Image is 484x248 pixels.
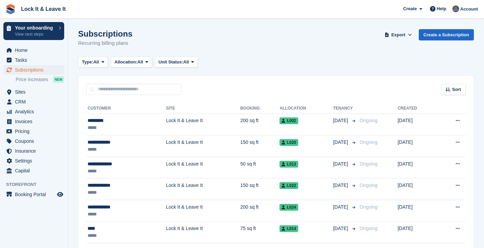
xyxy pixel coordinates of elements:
span: L024 [280,204,298,211]
span: Ongoing [360,118,378,123]
span: Home [15,45,56,55]
a: Price increases NEW [16,76,64,83]
a: menu [3,166,64,175]
a: menu [3,55,64,65]
span: [DATE] [333,117,349,124]
a: Preview store [56,190,64,198]
span: [DATE] [333,204,349,211]
span: Coupons [15,136,56,146]
td: [DATE] [398,135,437,157]
a: menu [3,45,64,55]
button: Type: All [78,57,108,68]
th: Created [398,103,437,114]
span: Create [403,5,417,12]
th: Allocation [280,103,333,114]
span: [DATE] [333,225,349,232]
span: Sites [15,87,56,97]
span: All [183,59,189,65]
td: 200 sq ft [240,200,280,222]
span: L013 [280,161,298,168]
span: [DATE] [333,160,349,168]
button: Unit Status: All [155,57,198,68]
button: Allocation: All [111,57,152,68]
span: Account [460,6,478,13]
a: menu [3,190,64,199]
a: Your onboarding View next steps [3,22,64,40]
span: Analytics [15,107,56,116]
td: Lock It & Leave It [166,178,240,200]
span: Type: [82,59,93,65]
td: 75 sq ft [240,222,280,243]
span: Price increases [16,76,48,83]
span: All [137,59,143,65]
td: Lock It & Leave It [166,135,240,157]
a: Lock It & Leave It [18,3,69,15]
span: All [93,59,99,65]
p: Your onboarding [15,25,55,30]
img: Connor Allan [452,5,459,12]
td: [DATE] [398,114,437,135]
span: Help [437,5,446,12]
span: Ongoing [360,183,378,188]
td: 150 sq ft [240,178,280,200]
td: [DATE] [398,222,437,243]
span: Tasks [15,55,56,65]
a: Create a Subscription [419,29,474,40]
span: L014 [280,225,298,232]
span: Allocation: [114,59,137,65]
th: Customer [86,103,166,114]
div: NEW [53,76,64,83]
span: [DATE] [333,139,349,146]
td: Lock It & Leave It [166,157,240,178]
span: Ongoing [360,226,378,231]
span: L002 [280,117,298,124]
span: Capital [15,166,56,175]
span: Sort [452,86,461,93]
span: Export [391,32,405,38]
span: L022 [280,182,298,189]
a: menu [3,136,64,146]
td: 200 sq ft [240,114,280,135]
p: Recurring billing plans [78,39,132,47]
a: menu [3,97,64,107]
span: Insurance [15,146,56,156]
span: CRM [15,97,56,107]
td: Lock It & Leave It [166,200,240,222]
a: menu [3,87,64,97]
a: menu [3,146,64,156]
span: Pricing [15,127,56,136]
span: Ongoing [360,139,378,145]
a: menu [3,127,64,136]
a: menu [3,65,64,75]
a: menu [3,156,64,166]
th: Site [166,103,240,114]
span: Unit Status: [159,59,183,65]
h1: Subscriptions [78,29,132,38]
p: View next steps [15,31,55,37]
a: menu [3,117,64,126]
span: Booking Portal [15,190,56,199]
span: Storefront [6,181,68,188]
button: Export [383,29,413,40]
span: L020 [280,139,298,146]
td: 50 sq ft [240,157,280,178]
th: Booking [240,103,280,114]
th: Tenancy [333,103,357,114]
td: [DATE] [398,178,437,200]
td: [DATE] [398,200,437,222]
span: Subscriptions [15,65,56,75]
td: Lock It & Leave It [166,114,240,135]
img: stora-icon-8386f47178a22dfd0bd8f6a31ec36ba5ce8667c1dd55bd0f319d3a0aa187defe.svg [5,4,16,14]
span: Ongoing [360,204,378,210]
td: 150 sq ft [240,135,280,157]
span: [DATE] [333,182,349,189]
span: Invoices [15,117,56,126]
span: Ongoing [360,161,378,167]
td: [DATE] [398,157,437,178]
td: Lock It & Leave It [166,222,240,243]
a: menu [3,107,64,116]
span: Settings [15,156,56,166]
